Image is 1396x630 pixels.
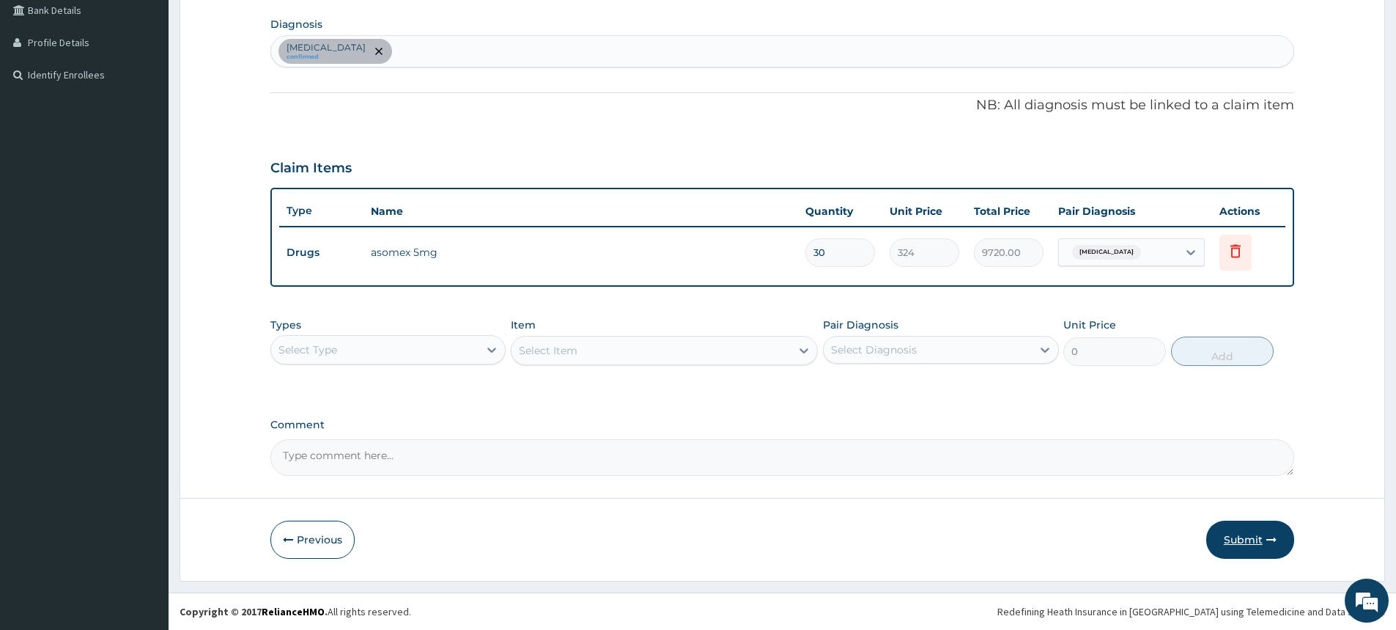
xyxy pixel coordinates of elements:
th: Total Price [967,197,1051,226]
label: Diagnosis [270,17,322,32]
label: Comment [270,419,1294,431]
label: Types [270,319,301,332]
img: d_794563401_company_1708531726252_794563401 [27,73,59,110]
th: Type [279,197,363,224]
th: Pair Diagnosis [1051,197,1212,226]
button: Previous [270,521,355,559]
div: Select Type [278,343,337,357]
textarea: Type your message and hit 'Enter' [7,400,279,452]
div: Chat with us now [76,82,246,101]
span: [MEDICAL_DATA] [1072,245,1141,260]
small: confirmed [287,54,366,61]
div: Redefining Heath Insurance in [GEOGRAPHIC_DATA] using Telemedicine and Data Science! [997,604,1385,619]
button: Submit [1206,521,1294,559]
label: Item [511,318,536,332]
p: [MEDICAL_DATA] [287,42,366,54]
th: Name [363,197,798,226]
div: Minimize live chat window [240,7,276,43]
footer: All rights reserved. [169,593,1396,630]
p: NB: All diagnosis must be linked to a claim item [270,96,1294,115]
th: Actions [1212,197,1285,226]
button: Add [1171,337,1274,366]
h3: Claim Items [270,161,352,177]
td: Drugs [279,239,363,266]
div: Select Diagnosis [831,343,917,357]
th: Quantity [798,197,882,226]
span: We're online! [85,185,202,333]
label: Unit Price [1063,318,1116,332]
a: RelianceHMO [262,605,325,618]
span: remove selection option [372,45,385,58]
label: Pair Diagnosis [823,318,898,332]
strong: Copyright © 2017 . [180,605,328,618]
th: Unit Price [882,197,967,226]
td: asomex 5mg [363,238,798,267]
